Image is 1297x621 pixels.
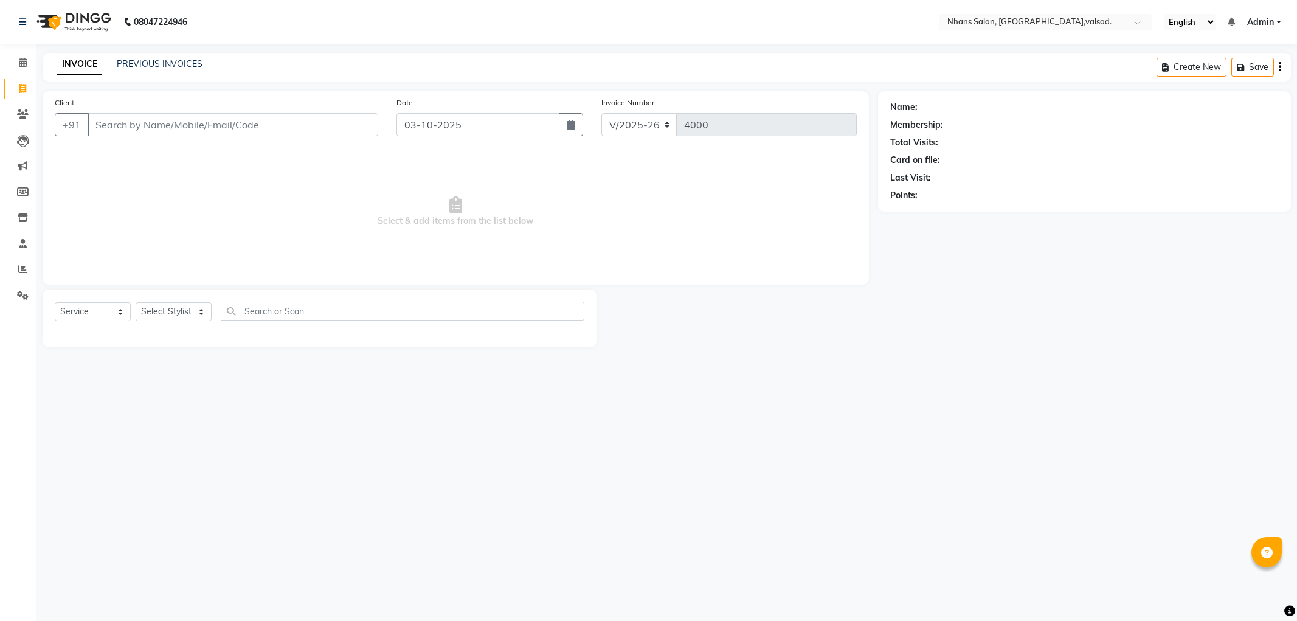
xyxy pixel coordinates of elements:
[117,58,202,69] a: PREVIOUS INVOICES
[55,151,857,272] span: Select & add items from the list below
[134,5,187,39] b: 08047224946
[890,136,938,149] div: Total Visits:
[55,113,89,136] button: +91
[890,154,940,167] div: Card on file:
[1157,58,1226,77] button: Create New
[57,54,102,75] a: INVOICE
[396,97,413,108] label: Date
[890,119,943,131] div: Membership:
[221,302,584,321] input: Search or Scan
[1246,572,1285,609] iframe: chat widget
[890,101,918,114] div: Name:
[88,113,378,136] input: Search by Name/Mobile/Email/Code
[31,5,114,39] img: logo
[55,97,74,108] label: Client
[1231,58,1274,77] button: Save
[601,97,654,108] label: Invoice Number
[890,172,931,184] div: Last Visit:
[890,189,918,202] div: Points:
[1247,16,1274,29] span: Admin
